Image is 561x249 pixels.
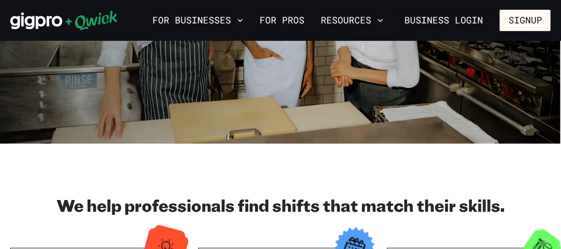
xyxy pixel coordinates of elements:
button: Signup [500,10,551,31]
h2: We help professionals find shifts that match their skills. [10,195,551,215]
button: Resources [317,12,388,29]
button: For Businesses [148,12,247,29]
a: For Pros [256,12,309,29]
a: Business Login [396,10,492,31]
